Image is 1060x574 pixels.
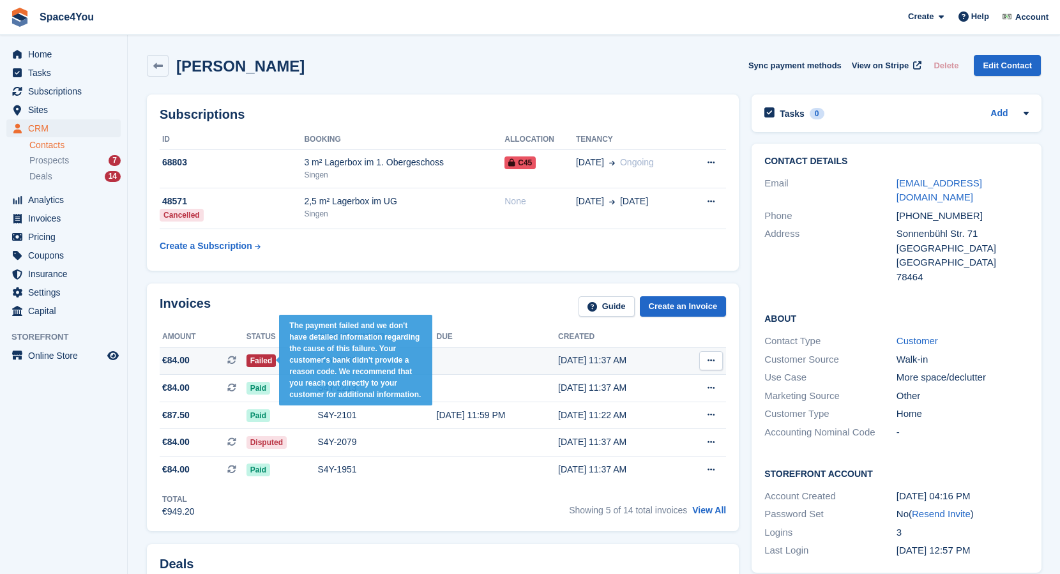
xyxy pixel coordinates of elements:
[28,64,105,82] span: Tasks
[160,195,304,208] div: 48571
[304,195,504,208] div: 2,5 m² Lagerbox im UG
[897,370,1029,385] div: More space/declutter
[909,508,974,519] span: ( )
[318,381,437,395] div: S4Y-2213
[897,255,1029,270] div: [GEOGRAPHIC_DATA]
[897,489,1029,504] div: [DATE] 04:16 PM
[558,381,679,395] div: [DATE] 11:37 AM
[764,227,897,284] div: Address
[764,407,897,421] div: Customer Type
[908,10,934,23] span: Create
[246,464,270,476] span: Paid
[160,209,204,222] div: Cancelled
[579,296,635,317] a: Guide
[764,209,897,223] div: Phone
[29,154,121,167] a: Prospects 7
[318,327,437,347] th: Invoice number
[246,354,276,367] span: Failed
[10,8,29,27] img: stora-icon-8386f47178a22dfd0bd8f6a31ec36ba5ce8667c1dd55bd0f319d3a0aa187defe.svg
[6,45,121,63] a: menu
[897,209,1029,223] div: [PHONE_NUMBER]
[692,505,726,515] a: View All
[304,169,504,181] div: Singen
[569,505,687,515] span: Showing 5 of 14 total invoices
[764,389,897,404] div: Marketing Source
[897,227,1029,241] div: Sonnenbühl Str. 71
[29,170,121,183] a: Deals 14
[764,525,897,540] div: Logins
[162,435,190,449] span: €84.00
[620,195,648,208] span: [DATE]
[897,352,1029,367] div: Walk-in
[558,435,679,449] div: [DATE] 11:37 AM
[640,296,727,317] a: Create an Invoice
[437,327,559,347] th: Due
[28,209,105,227] span: Invoices
[28,101,105,119] span: Sites
[437,409,559,422] div: [DATE] 11:59 PM
[29,139,121,151] a: Contacts
[28,191,105,209] span: Analytics
[28,119,105,137] span: CRM
[897,507,1029,522] div: No
[928,55,964,76] button: Delete
[764,176,897,205] div: Email
[160,557,193,571] h2: Deals
[6,283,121,301] a: menu
[764,352,897,367] div: Customer Source
[990,107,1008,121] a: Add
[29,155,69,167] span: Prospects
[6,119,121,137] a: menu
[897,335,938,346] a: Customer
[28,265,105,283] span: Insurance
[246,436,287,449] span: Disputed
[6,347,121,365] a: menu
[6,64,121,82] a: menu
[105,171,121,182] div: 14
[558,327,679,347] th: Created
[620,157,654,167] span: Ongoing
[162,381,190,395] span: €84.00
[6,228,121,246] a: menu
[6,101,121,119] a: menu
[6,246,121,264] a: menu
[897,545,971,555] time: 2025-05-20 10:57:15 UTC
[28,246,105,264] span: Coupons
[28,347,105,365] span: Online Store
[162,505,195,518] div: €949.20
[912,508,971,519] a: Resend Invite
[160,107,726,122] h2: Subscriptions
[576,195,604,208] span: [DATE]
[6,191,121,209] a: menu
[304,208,504,220] div: Singen
[504,130,576,150] th: Allocation
[897,525,1029,540] div: 3
[764,312,1028,324] h2: About
[897,241,1029,256] div: [GEOGRAPHIC_DATA]
[109,155,121,166] div: 7
[28,45,105,63] span: Home
[558,354,679,367] div: [DATE] 11:37 AM
[304,130,504,150] th: Booking
[318,354,437,367] div: S4Y-2356
[764,507,897,522] div: Password Set
[764,543,897,558] div: Last Login
[28,82,105,100] span: Subscriptions
[897,177,982,203] a: [EMAIL_ADDRESS][DOMAIN_NAME]
[246,382,270,395] span: Paid
[28,302,105,320] span: Capital
[764,425,897,440] div: Accounting Nominal Code
[847,55,924,76] a: View on Stripe
[748,55,842,76] button: Sync payment methods
[764,156,1028,167] h2: Contact Details
[1001,10,1013,23] img: Finn-Kristof Kausch
[160,327,246,347] th: Amount
[764,489,897,504] div: Account Created
[160,130,304,150] th: ID
[764,370,897,385] div: Use Case
[176,57,305,75] h2: [PERSON_NAME]
[974,55,1041,76] a: Edit Contact
[160,239,252,253] div: Create a Subscription
[558,463,679,476] div: [DATE] 11:37 AM
[11,331,127,344] span: Storefront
